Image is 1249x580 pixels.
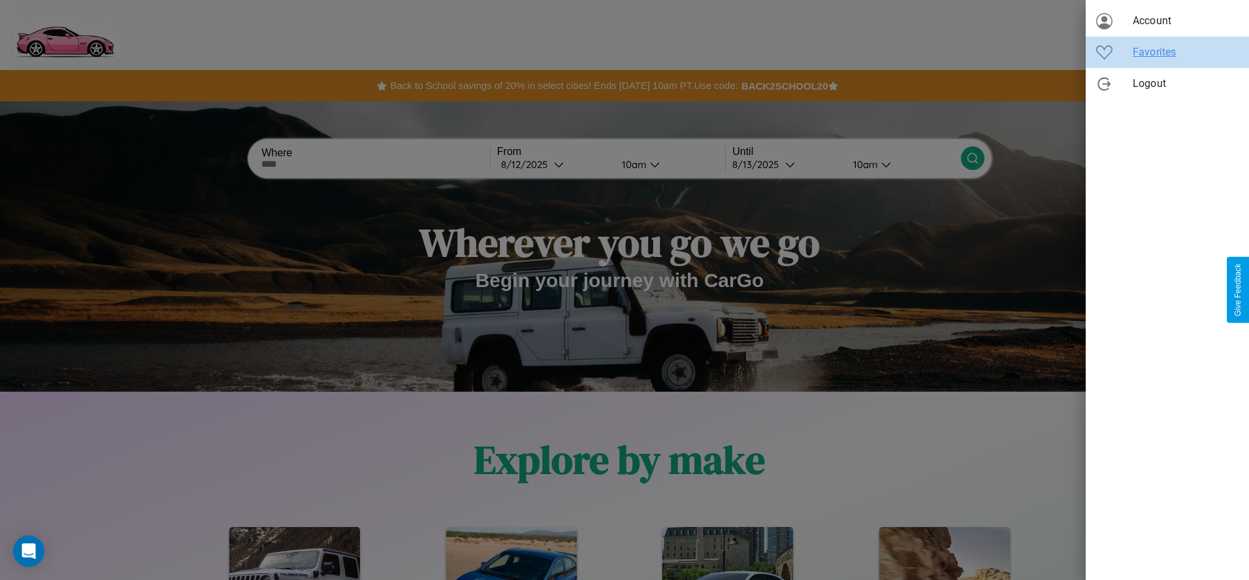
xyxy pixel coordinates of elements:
[1086,5,1249,37] div: Account
[1133,44,1239,60] span: Favorites
[1133,13,1239,29] span: Account
[1233,264,1242,316] div: Give Feedback
[1086,68,1249,99] div: Logout
[1086,37,1249,68] div: Favorites
[1133,76,1239,92] span: Logout
[13,536,44,567] div: Open Intercom Messenger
